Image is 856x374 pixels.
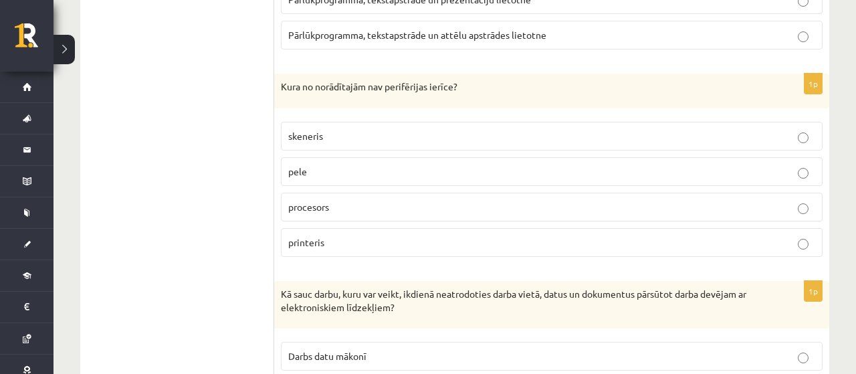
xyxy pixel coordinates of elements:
[288,201,329,213] span: procesors
[798,239,809,250] input: printeris
[281,288,756,314] p: Kā sauc darbu, kuru var veikt, ikdienā neatrodoties darba vietā, datus un dokumentus pārsūtot dar...
[804,73,823,94] p: 1p
[798,132,809,143] input: skeneris
[281,80,756,94] p: Kura no norādītajām nav perifērijas ierīce?
[798,168,809,179] input: pele
[288,130,323,142] span: skeneris
[15,23,53,57] a: Rīgas 1. Tālmācības vidusskola
[804,280,823,302] p: 1p
[288,165,307,177] span: pele
[798,203,809,214] input: procesors
[288,350,366,362] span: Darbs datu mākonī
[798,353,809,363] input: Darbs datu mākonī
[798,31,809,42] input: Pārlūkprogramma, tekstapstrāde un attēlu apstrādes lietotne
[288,236,324,248] span: printeris
[288,29,546,41] span: Pārlūkprogramma, tekstapstrāde un attēlu apstrādes lietotne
